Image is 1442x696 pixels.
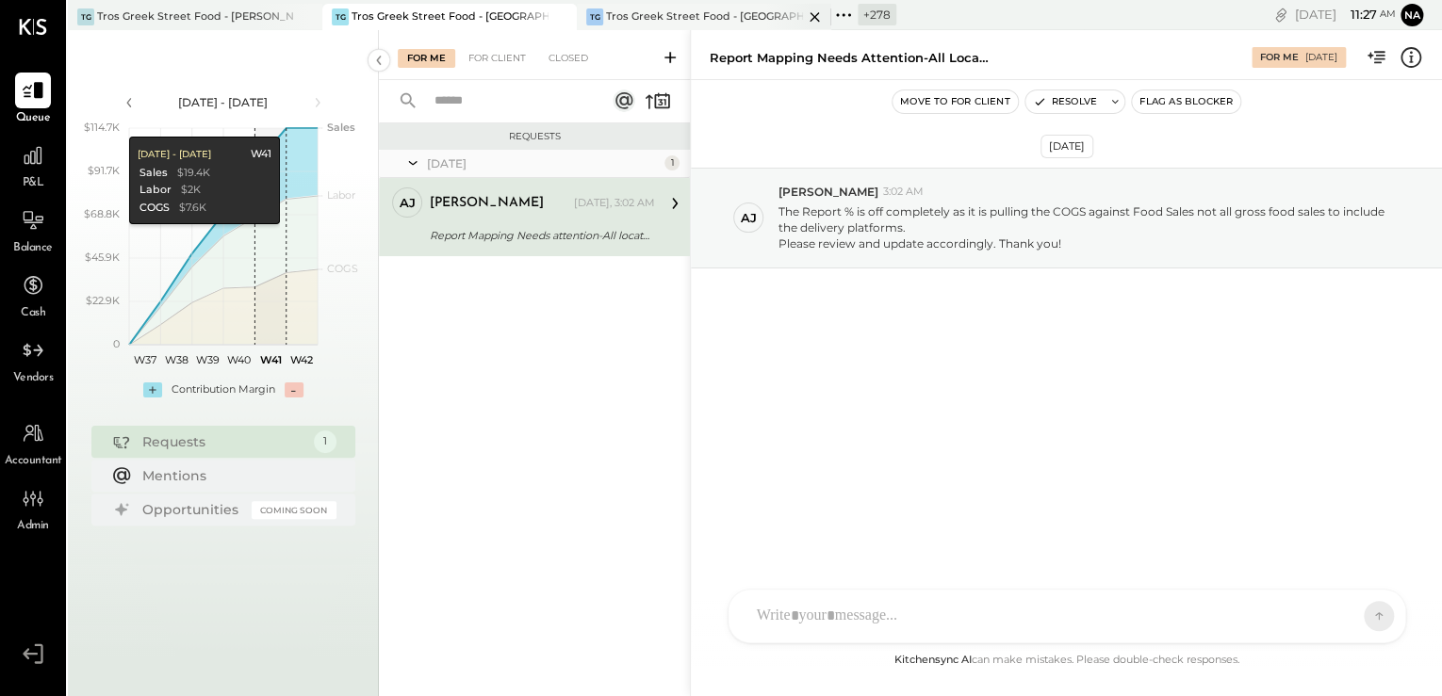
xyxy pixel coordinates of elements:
[314,430,336,453] div: 1
[88,164,120,177] text: $91.7K
[1,73,65,127] a: Queue
[13,370,54,387] span: Vendors
[21,305,45,322] span: Cash
[143,94,303,110] div: [DATE] - [DATE]
[778,203,1395,251] p: The Report % is off completely as it is pulling the COGS against Food Sales not all gross food sa...
[883,185,924,200] span: 3:02 AM
[606,9,803,24] div: Tros Greek Street Food - [GEOGRAPHIC_DATA]
[1339,6,1377,24] span: 11 : 27
[17,518,49,535] span: Admin
[430,226,649,245] div: Report Mapping Needs attention-All locations
[1,267,65,322] a: Cash
[427,155,660,171] div: [DATE]
[352,9,549,24] div: Tros Greek Street Food - [GEOGRAPHIC_DATA]
[138,148,211,161] div: [DATE] - [DATE]
[259,353,281,366] text: W41
[1,202,65,257] a: Balance
[459,49,535,68] div: For Client
[400,194,416,212] div: AJ
[1380,8,1396,21] span: am
[23,175,44,192] span: P&L
[142,466,327,485] div: Mentions
[142,432,304,451] div: Requests
[1132,90,1240,113] button: Flag as Blocker
[1260,51,1299,64] div: For Me
[388,130,680,143] div: Requests
[327,188,355,202] text: Labor
[113,337,120,350] text: 0
[1025,90,1105,113] button: Resolve
[133,353,156,366] text: W37
[741,209,757,227] div: AJ
[251,147,271,162] div: W41
[1305,51,1337,64] div: [DATE]
[710,49,992,67] div: Report Mapping Needs attention-All locations
[327,121,355,134] text: Sales
[177,166,210,181] div: $19.4K
[778,184,878,200] span: [PERSON_NAME]
[143,382,162,397] div: +
[1295,6,1396,24] div: [DATE]
[16,110,51,127] span: Queue
[139,183,172,198] div: Labor
[664,155,680,170] div: 1
[252,501,336,519] div: Coming Soon
[778,235,1395,251] div: Please review and update accordingly. Thank you!
[179,201,206,216] div: $7.6K
[164,353,188,366] text: W38
[97,9,294,24] div: Tros Greek Street Food - [PERSON_NAME]
[430,194,544,213] div: [PERSON_NAME]
[85,251,120,264] text: $45.9K
[77,8,94,25] div: TG
[86,294,120,307] text: $22.9K
[139,201,170,216] div: COGS
[1,332,65,387] a: Vendors
[539,49,598,68] div: Closed
[1271,5,1290,24] div: copy link
[285,382,303,397] div: -
[586,8,603,25] div: TG
[227,353,251,366] text: W40
[142,500,242,519] div: Opportunities
[13,240,53,257] span: Balance
[1041,135,1093,158] div: [DATE]
[139,166,168,181] div: Sales
[574,196,655,211] div: [DATE], 3:02 AM
[1,480,65,535] a: Admin
[84,207,120,220] text: $68.8K
[858,4,896,25] div: + 278
[1,415,65,470] a: Accountant
[1401,4,1423,26] button: Na
[327,262,358,275] text: COGS
[398,49,455,68] div: For Me
[5,453,62,470] span: Accountant
[181,183,201,198] div: $2K
[1,138,65,192] a: P&L
[172,382,275,397] div: Contribution Margin
[893,90,1018,113] button: Move to for client
[84,121,120,134] text: $114.7K
[332,8,349,25] div: TG
[195,353,219,366] text: W39
[290,353,313,366] text: W42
